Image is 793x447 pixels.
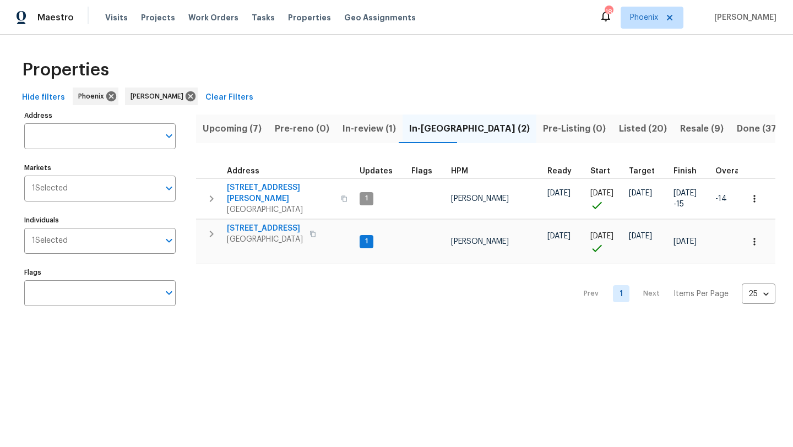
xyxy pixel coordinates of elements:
span: -15 [673,199,684,210]
span: [PERSON_NAME] [451,195,509,203]
nav: Pagination Navigation [573,271,775,317]
span: [DATE] [590,189,613,197]
button: Open [161,285,177,301]
span: Updates [360,167,393,175]
div: Actual renovation start date [590,167,620,175]
span: [PERSON_NAME] [451,238,509,246]
span: Ready [547,167,572,175]
div: Target renovation project end date [629,167,665,175]
div: 18 [605,7,612,18]
span: Hide filters [22,91,65,105]
span: [DATE] [547,232,571,240]
span: Work Orders [188,12,238,23]
td: Project started on time [586,178,624,219]
span: HPM [451,167,468,175]
span: [DATE] [629,232,652,240]
label: Address [24,112,176,119]
span: Projects [141,12,175,23]
span: Listed (20) [619,121,667,137]
span: Start [590,167,610,175]
span: 1 Selected [32,184,68,193]
td: 14 day(s) earlier than target finish date [711,178,758,219]
span: -14 [715,195,727,203]
span: [STREET_ADDRESS] [227,223,303,234]
span: [GEOGRAPHIC_DATA] [227,234,303,245]
button: Open [161,181,177,196]
span: Geo Assignments [344,12,416,23]
span: Maestro [37,12,74,23]
span: [DATE] [629,189,652,197]
span: Pre-reno (0) [275,121,329,137]
span: Target [629,167,655,175]
span: In-[GEOGRAPHIC_DATA] (2) [409,121,530,137]
div: 25 [742,280,775,308]
span: Upcoming (7) [203,121,262,137]
span: Address [227,167,259,175]
span: [DATE] [673,189,697,197]
span: [DATE] [673,238,697,246]
div: Phoenix [73,88,118,105]
span: Properties [288,12,331,23]
button: Open [161,128,177,144]
span: [STREET_ADDRESS][PERSON_NAME] [227,182,334,204]
span: Clear Filters [205,91,253,105]
span: Phoenix [78,91,108,102]
span: Tasks [252,14,275,21]
span: [PERSON_NAME] [131,91,188,102]
p: Items Per Page [673,288,729,299]
button: Hide filters [18,88,69,108]
span: Properties [22,64,109,75]
div: Days past target finish date [715,167,754,175]
a: Goto page 1 [613,285,629,302]
div: Earliest renovation start date (first business day after COE or Checkout) [547,167,582,175]
span: Done (376) [737,121,786,137]
span: Flags [411,167,432,175]
span: Pre-Listing (0) [543,121,606,137]
span: [GEOGRAPHIC_DATA] [227,204,334,215]
label: Individuals [24,217,176,223]
span: Phoenix [630,12,658,23]
span: 1 [361,194,372,203]
span: Overall [715,167,744,175]
span: [DATE] [590,232,613,240]
td: Scheduled to finish 15 day(s) early [669,178,711,219]
span: 1 [361,237,372,246]
span: Visits [105,12,128,23]
span: [PERSON_NAME] [710,12,776,23]
span: In-review (1) [343,121,396,137]
span: [DATE] [547,189,571,197]
span: 1 Selected [32,236,68,246]
label: Markets [24,165,176,171]
div: [PERSON_NAME] [125,88,198,105]
div: Projected renovation finish date [673,167,707,175]
span: Resale (9) [680,121,724,137]
label: Flags [24,269,176,276]
td: Project started on time [586,219,624,264]
span: Finish [673,167,697,175]
button: Open [161,233,177,248]
button: Clear Filters [201,88,258,108]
